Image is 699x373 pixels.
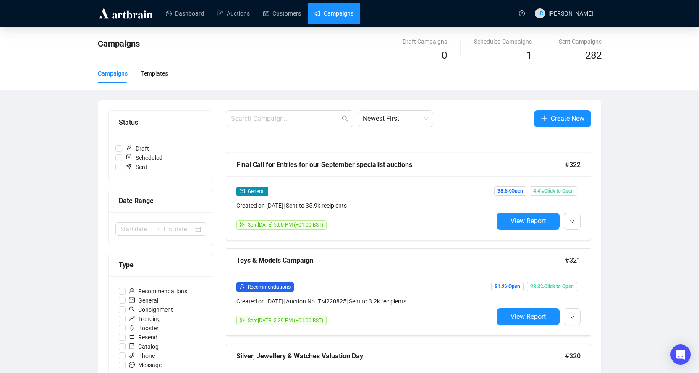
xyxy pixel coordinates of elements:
[226,153,591,240] a: Final Call for Entries for our September specialist auctions#322mailGeneralCreated on [DATE]| Sen...
[122,144,152,153] span: Draft
[129,325,135,331] span: rocket
[548,10,593,17] span: [PERSON_NAME]
[263,3,301,24] a: Customers
[511,217,546,225] span: View Report
[122,162,151,172] span: Sent
[363,111,428,127] span: Newest First
[511,313,546,321] span: View Report
[129,297,135,303] span: mail
[129,343,135,349] span: book
[126,287,191,296] span: Recommendations
[248,284,291,290] span: Recommendations
[497,308,560,325] button: View Report
[541,115,547,122] span: plus
[240,318,245,323] span: send
[551,113,584,124] span: Create New
[526,50,532,61] span: 1
[154,226,160,232] span: swap-right
[119,196,203,206] div: Date Range
[236,255,565,266] div: Toys & Models Campaign
[570,315,575,320] span: down
[164,224,194,234] input: End date
[154,226,160,232] span: to
[536,9,543,18] span: HR
[240,188,245,193] span: mail
[126,342,162,351] span: Catalog
[126,360,165,370] span: Message
[126,333,161,342] span: Resend
[129,352,135,358] span: phone
[126,323,162,333] span: Booster
[141,69,168,78] div: Templates
[585,50,602,61] span: 282
[442,50,447,61] span: 0
[314,3,353,24] a: Campaigns
[403,37,447,46] div: Draft Campaigns
[240,222,245,227] span: send
[534,110,591,127] button: Create New
[565,255,581,266] span: #321
[236,201,493,210] div: Created on [DATE] | Sent to 35.9k recipients
[236,351,565,361] div: Silver, Jewellery & Watches Valuation Day
[236,297,493,306] div: Created on [DATE] | Auction No. TM220825 | Sent to 3.2k recipients
[248,222,323,228] span: Sent [DATE] 5:00 PM (+01:00 BST)
[491,282,524,291] span: 51.2% Open
[240,284,245,289] span: user
[119,117,203,128] div: Status
[129,306,135,312] span: search
[494,186,526,196] span: 38.6% Open
[559,37,602,46] div: Sent Campaigns
[129,288,135,294] span: user
[497,213,560,230] button: View Report
[120,224,150,234] input: Start date
[342,115,348,122] span: search
[126,305,176,314] span: Consignment
[530,186,577,196] span: 4.4% Click to Open
[519,10,525,16] span: question-circle
[565,351,581,361] span: #320
[248,188,265,194] span: General
[129,362,135,368] span: message
[98,69,128,78] div: Campaigns
[122,153,166,162] span: Scheduled
[231,114,340,124] input: Search Campaign...
[236,159,565,170] div: Final Call for Entries for our September specialist auctions
[527,282,577,291] span: 28.3% Click to Open
[217,3,250,24] a: Auctions
[570,219,575,224] span: down
[248,318,323,323] span: Sent [DATE] 5:39 PM (+01:00 BST)
[166,3,204,24] a: Dashboard
[98,7,154,20] img: logo
[126,296,162,305] span: General
[126,314,164,323] span: Trending
[226,248,591,336] a: Toys & Models Campaign#321userRecommendationsCreated on [DATE]| Auction No. TM220825| Sent to 3.2...
[98,39,140,49] span: Campaigns
[126,351,158,360] span: Phone
[119,260,203,270] div: Type
[129,316,135,321] span: rise
[129,334,135,340] span: retweet
[565,159,581,170] span: #322
[670,344,691,365] div: Open Intercom Messenger
[474,37,532,46] div: Scheduled Campaigns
